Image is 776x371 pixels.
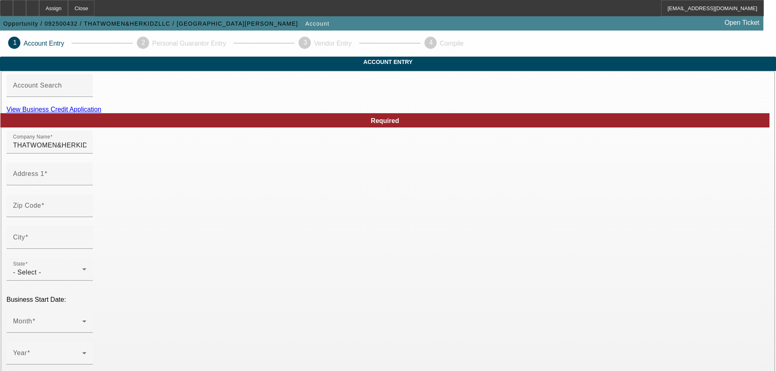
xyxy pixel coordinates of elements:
[13,170,44,177] mat-label: Address 1
[3,20,298,27] span: Opportunity / 092500432 / THATWOMEN&HERKIDZLLC / [GEOGRAPHIC_DATA][PERSON_NAME]
[440,40,464,47] p: Compile
[721,16,763,30] a: Open Ticket
[13,318,32,325] mat-label: Month
[13,39,17,46] span: 1
[24,40,64,47] p: Account Entry
[13,269,41,276] span: - Select -
[13,82,62,89] mat-label: Account Search
[7,296,769,303] p: Business Start Date:
[305,20,329,27] span: Account
[429,39,433,46] span: 4
[152,40,226,47] p: Personal Guarantor Entry
[303,16,331,31] button: Account
[6,59,770,65] span: Account Entry
[13,261,25,267] mat-label: State
[13,134,50,140] mat-label: Company Name
[13,349,27,356] mat-label: Year
[13,234,25,241] mat-label: City
[7,106,101,113] a: View Business Credit Application
[13,202,41,209] mat-label: Zip Code
[303,39,307,46] span: 3
[142,39,145,46] span: 2
[371,117,399,124] span: Required
[314,40,352,47] p: Vendor Entry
